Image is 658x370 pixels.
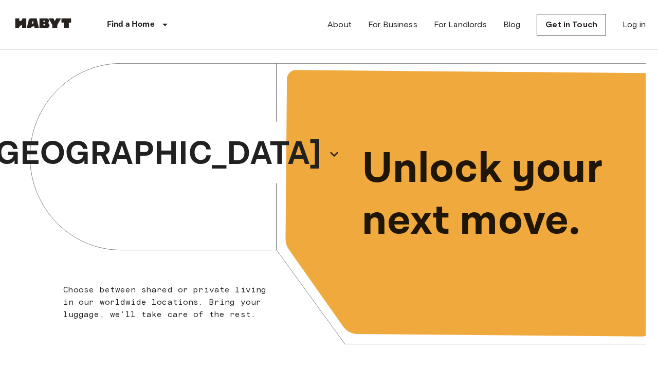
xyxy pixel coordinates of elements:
[12,18,74,28] img: Habyt
[537,14,606,35] a: Get in Touch
[623,18,646,31] a: Log in
[368,18,417,31] a: For Business
[434,18,487,31] a: For Landlords
[63,284,272,321] p: Choose between shared or private living in our worldwide locations. Bring your luggage, we'll tak...
[503,18,521,31] a: Blog
[327,18,352,31] a: About
[362,143,629,247] p: Unlock your next move.
[107,18,155,31] p: Find a Home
